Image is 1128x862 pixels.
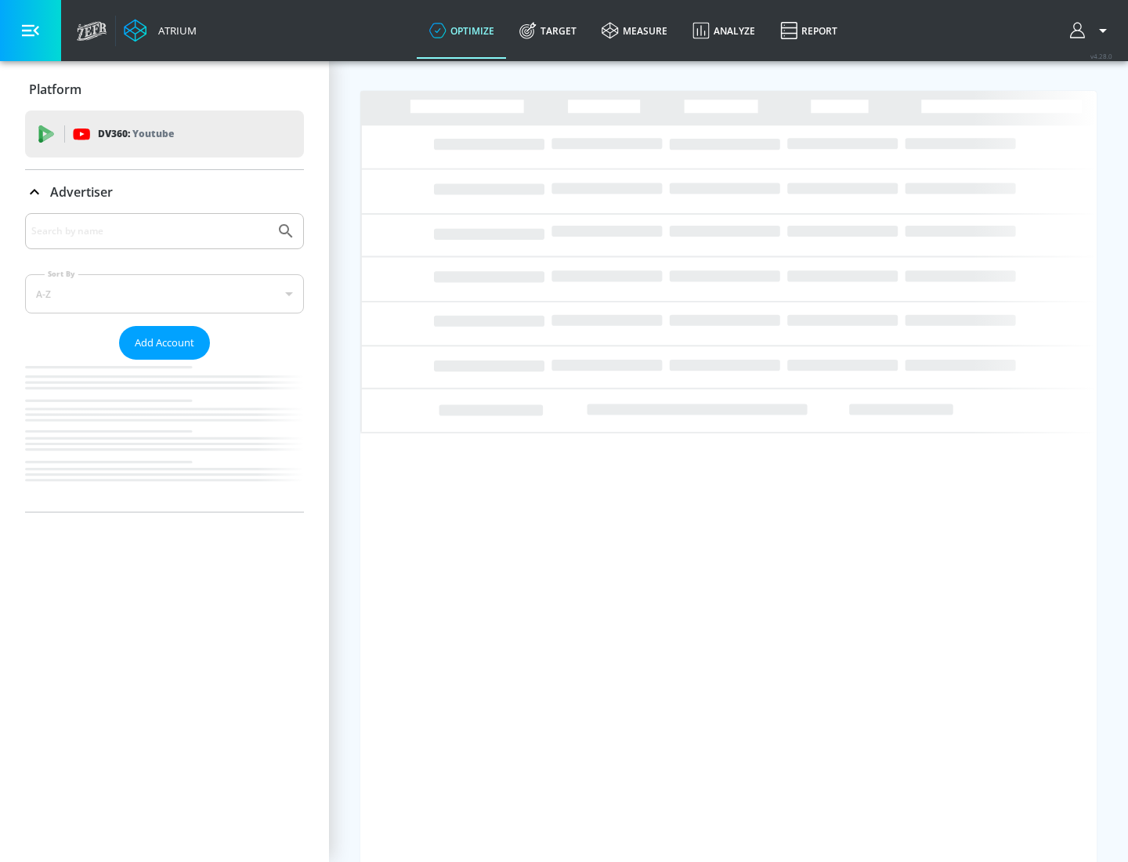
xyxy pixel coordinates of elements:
[25,213,304,512] div: Advertiser
[132,125,174,142] p: Youtube
[768,2,850,59] a: Report
[31,221,269,241] input: Search by name
[119,326,210,360] button: Add Account
[25,110,304,158] div: DV360: Youtube
[25,274,304,313] div: A-Z
[29,81,81,98] p: Platform
[507,2,589,59] a: Target
[25,360,304,512] nav: list of Advertiser
[417,2,507,59] a: optimize
[152,24,197,38] div: Atrium
[25,170,304,214] div: Advertiser
[589,2,680,59] a: measure
[1090,52,1112,60] span: v 4.28.0
[98,125,174,143] p: DV360:
[135,334,194,352] span: Add Account
[680,2,768,59] a: Analyze
[25,67,304,111] div: Platform
[124,19,197,42] a: Atrium
[50,183,113,201] p: Advertiser
[45,269,78,279] label: Sort By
